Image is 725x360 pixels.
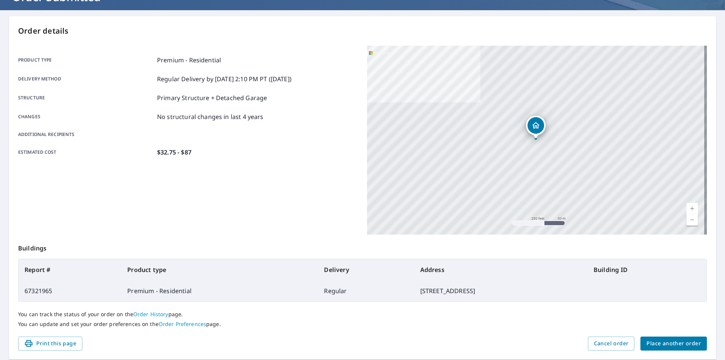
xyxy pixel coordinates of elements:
a: Order Preferences [159,320,206,328]
td: [STREET_ADDRESS] [414,280,588,301]
p: Additional recipients [18,131,154,138]
p: No structural changes in last 4 years [157,112,264,121]
th: Address [414,259,588,280]
p: $32.75 - $87 [157,148,191,157]
th: Report # [19,259,121,280]
td: Regular [318,280,414,301]
a: Current Level 17, Zoom In [686,203,698,214]
div: Dropped pin, building 1, Residential property, 5155 State Route 123 Franklin, OH 45005 [526,116,546,139]
p: Primary Structure + Detached Garage [157,93,267,102]
p: Regular Delivery by [DATE] 2:10 PM PT ([DATE]) [157,74,292,83]
p: Product type [18,56,154,65]
th: Product type [121,259,318,280]
th: Delivery [318,259,414,280]
p: Delivery method [18,74,154,83]
span: Print this page [24,339,76,348]
p: You can track the status of your order on the page. [18,311,707,318]
button: Print this page [18,337,82,351]
button: Place another order [640,337,707,351]
td: Premium - Residential [121,280,318,301]
p: You can update and set your order preferences on the page. [18,321,707,328]
a: Order History [133,311,168,318]
span: Place another order [646,339,701,348]
p: Premium - Residential [157,56,221,65]
a: Current Level 17, Zoom Out [686,214,698,226]
p: Changes [18,112,154,121]
p: Structure [18,93,154,102]
p: Buildings [18,235,707,259]
th: Building ID [588,259,706,280]
span: Cancel order [594,339,629,348]
button: Cancel order [588,337,635,351]
p: Order details [18,25,707,37]
td: 67321965 [19,280,121,301]
p: Estimated cost [18,148,154,157]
